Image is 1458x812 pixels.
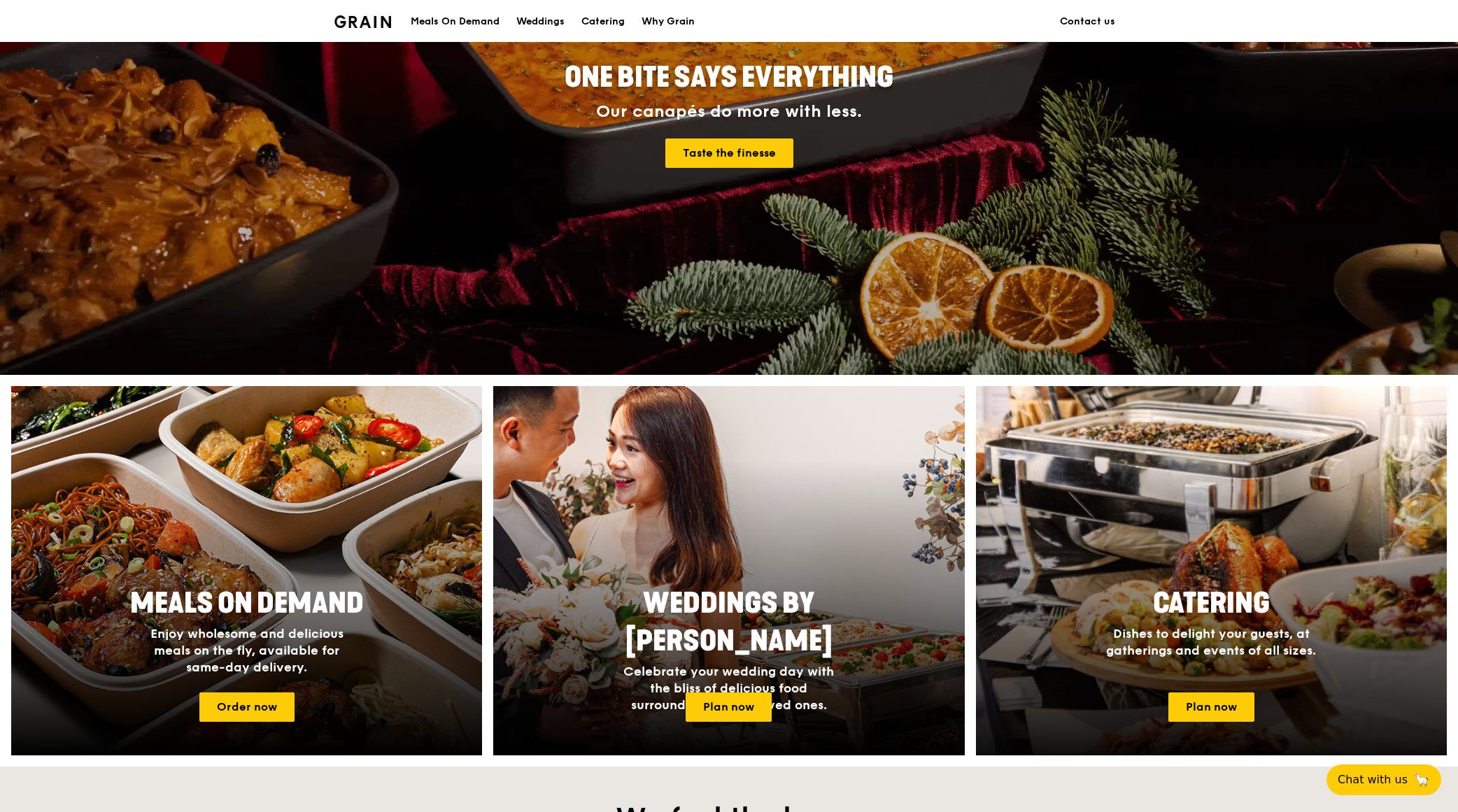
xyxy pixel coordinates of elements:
a: CateringDishes to delight your guests, at gatherings and events of all sizes.Plan now [976,386,1447,755]
span: Celebrate your wedding day with the bliss of delicious food surrounded by your loved ones. [623,664,834,713]
div: Catering [581,1,625,43]
a: Contact us [1052,1,1124,43]
a: Plan now [686,692,772,722]
div: Meals On Demand [411,1,500,43]
div: Weddings [516,1,565,43]
a: Weddings by [PERSON_NAME]Celebrate your wedding day with the bliss of delicious food surrounded b... [493,386,964,755]
div: Our canapés do more with less. [477,102,981,122]
img: weddings-card.4f3003b8.jpg [493,386,964,755]
a: Order now [199,692,295,722]
span: Enjoy wholesome and delicious meals on the fly, available for same-day delivery. [150,626,344,675]
a: Catering [573,1,633,43]
span: ONE BITE SAYS EVERYTHING [565,61,893,94]
a: Taste the finesse [665,138,793,168]
img: Grain [334,15,391,28]
span: Catering [1153,587,1270,620]
span: Weddings by [PERSON_NAME] [625,587,833,658]
span: Dishes to delight your guests, at gatherings and events of all sizes. [1106,626,1316,658]
span: 🦙 [1413,771,1430,788]
a: Plan now [1168,692,1254,722]
a: Meals On DemandEnjoy wholesome and delicious meals on the fly, available for same-day delivery.Or... [11,386,482,755]
a: Why Grain [633,1,703,43]
div: Why Grain [642,1,695,43]
span: Meals On Demand [130,587,364,620]
img: meals-on-demand-card.d2b6f6db.png [11,386,482,755]
a: Weddings [508,1,573,43]
span: Chat with us [1338,771,1408,788]
button: Chat with us🦙 [1326,764,1441,795]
